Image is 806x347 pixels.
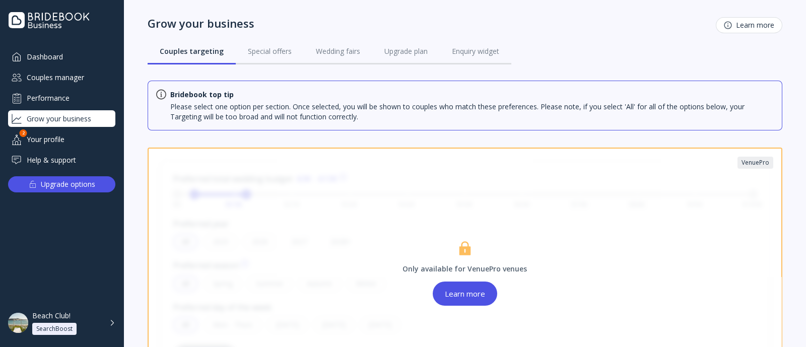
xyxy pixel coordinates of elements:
div: Grow your business [148,16,254,30]
button: Upgrade options [8,176,115,192]
a: Grow your business [8,110,115,127]
a: Enquiry widget [440,38,511,64]
div: SearchBoost [36,325,73,333]
a: Help & support [8,152,115,168]
div: Beach Club! [32,311,71,320]
div: Enquiry widget [452,46,499,56]
div: Please select one option per section. Once selected, you will be shown to couples who match these... [170,102,774,122]
iframe: Chat Widget [756,299,806,347]
div: Upgrade plan [384,46,428,56]
div: Learn more [724,21,774,29]
div: Couples targeting [160,46,224,56]
div: Upgrade options [41,177,95,191]
a: Upgrade plan [372,38,440,64]
a: Your profile2 [8,131,115,148]
div: Wedding fairs [316,46,360,56]
div: Bridebook top tip [170,90,234,100]
button: Learn more [433,282,497,306]
div: Only available for VenuePro venues [402,264,527,273]
div: VenuePro [742,159,769,167]
a: Couples manager [8,69,115,86]
a: Couples targeting [148,38,236,64]
a: Performance [8,90,115,106]
div: Special offers [248,46,292,56]
a: Wedding fairs [304,38,372,64]
div: Learn more [445,290,485,298]
div: Your profile [8,131,115,148]
img: dpr=2,fit=cover,g=face,w=48,h=48 [8,313,28,333]
a: Special offers [236,38,304,64]
a: Dashboard [8,48,115,65]
div: 2 [20,129,27,137]
button: Learn more [716,17,782,33]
